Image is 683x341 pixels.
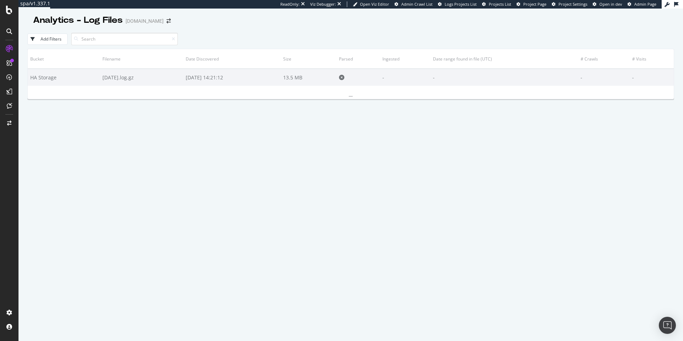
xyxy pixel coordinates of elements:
th: # Visits [630,49,674,69]
th: Bucket [28,49,100,69]
div: Viz Debugger: [310,1,336,7]
td: [DATE].log.gz [100,69,184,86]
button: Add Filters [27,33,68,45]
span: Open Viz Editor [360,1,389,7]
a: Project Settings [552,1,587,7]
div: Analytics - Log Files [33,14,123,26]
th: # Crawls [578,49,630,69]
span: Admin Page [634,1,656,7]
td: [DATE] 14:21:12 [183,69,281,86]
td: - [380,69,431,86]
a: Logs Projects List [438,1,477,7]
th: Date range found in file (UTC) [430,49,578,69]
div: Add Filters [41,36,62,42]
span: Project Settings [558,1,587,7]
span: Open in dev [599,1,622,7]
a: Projects List [482,1,511,7]
td: - [630,69,674,86]
div: ReadOnly: [280,1,300,7]
td: HA Storage [28,69,100,86]
span: Project Page [523,1,546,7]
div: [DOMAIN_NAME] [126,17,164,25]
div: — [28,93,674,99]
input: Search [71,33,178,45]
td: - [578,69,630,86]
a: Open in dev [593,1,622,7]
span: Logs Projects List [445,1,477,7]
td: - [430,69,578,86]
th: Parsed [337,49,380,69]
a: Project Page [517,1,546,7]
th: Filename [100,49,184,69]
a: Open Viz Editor [353,1,389,7]
div: arrow-right-arrow-left [166,19,171,23]
td: 13.5 MB [281,69,337,86]
th: Size [281,49,337,69]
th: Ingested [380,49,431,69]
span: Projects List [489,1,511,7]
a: Admin Page [628,1,656,7]
div: Open Intercom Messenger [659,317,676,334]
a: Admin Crawl List [395,1,433,7]
th: Date Discovered [183,49,281,69]
span: Admin Crawl List [401,1,433,7]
